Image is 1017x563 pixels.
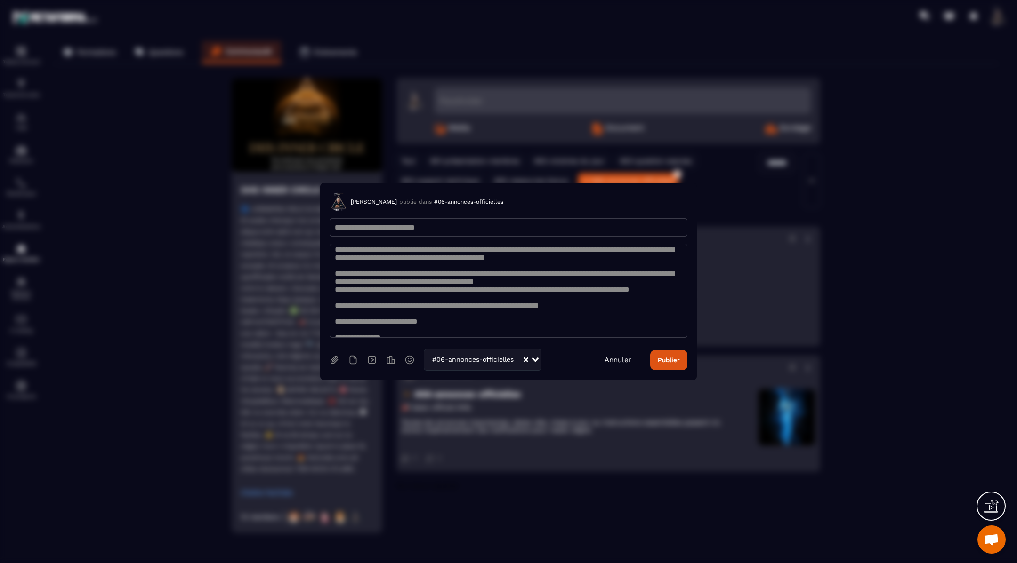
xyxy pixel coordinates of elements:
a: Ouvrir le chat [977,525,1006,554]
span: #06-annonces-officielles [430,355,516,365]
div: Search for option [424,349,541,371]
button: Publier [650,350,687,370]
input: Search for option [516,355,523,365]
span: publie dans [399,198,432,205]
span: [PERSON_NAME] [351,198,397,205]
button: Clear Selected [524,357,528,364]
span: #06-annonces-officielles [434,198,503,205]
a: Annuler [605,356,631,364]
